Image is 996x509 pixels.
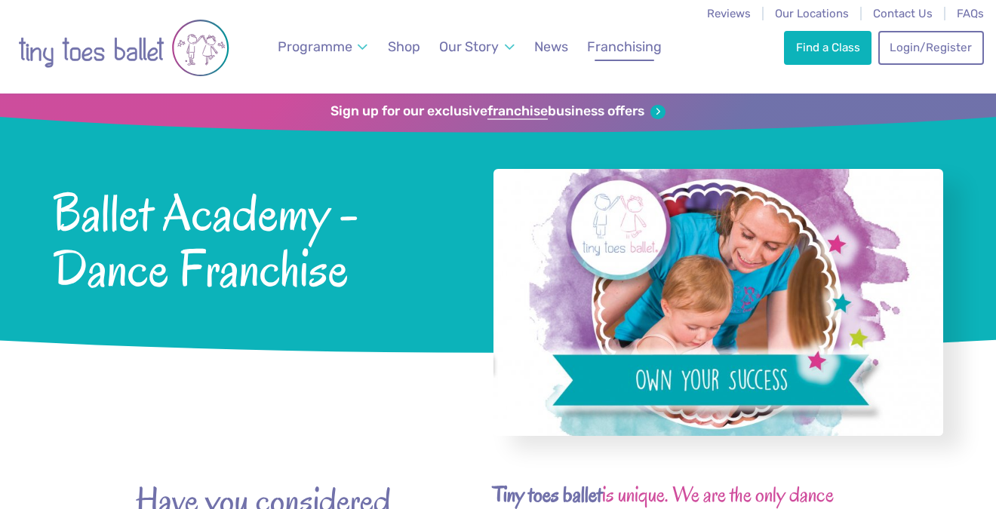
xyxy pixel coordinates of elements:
span: Our Story [439,38,499,54]
span: News [534,38,568,54]
a: Find a Class [784,31,871,64]
a: Contact Us [873,7,933,20]
a: Franchising [580,30,669,64]
a: Shop [381,30,427,64]
strong: franchise [487,103,548,120]
img: tiny toes ballet [18,10,229,86]
a: FAQs [957,7,984,20]
a: Tiny toes ballet [493,484,602,507]
span: Franchising [587,38,662,54]
a: Our Locations [775,7,849,20]
span: Shop [388,38,420,54]
a: Reviews [707,7,751,20]
a: News [527,30,575,64]
span: Programme [278,38,352,54]
a: Login/Register [878,31,984,64]
span: Ballet Academy - Dance Franchise [53,180,453,297]
a: Our Story [432,30,521,64]
a: Programme [271,30,375,64]
b: Tiny toes ballet [493,480,602,509]
a: Sign up for our exclusivefranchisebusiness offers [330,103,665,120]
